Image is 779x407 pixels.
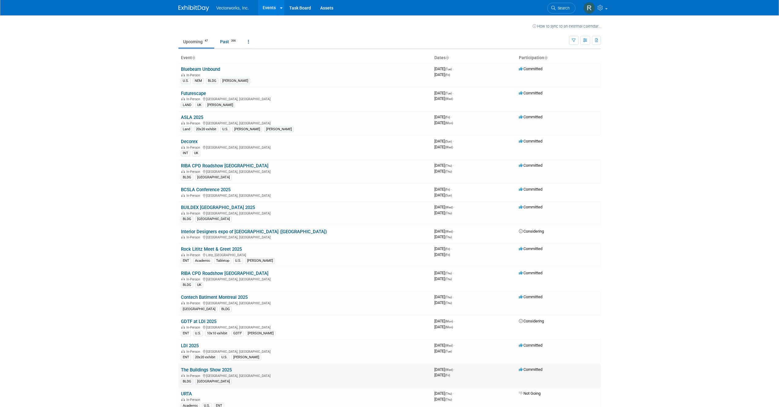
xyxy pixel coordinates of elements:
div: [PERSON_NAME] [232,127,262,132]
span: Considering [519,319,544,323]
span: (Wed) [445,146,453,149]
span: (Mon) [445,320,453,323]
span: [DATE] [434,391,454,396]
span: [DATE] [434,163,454,168]
span: (Fri) [445,253,450,257]
img: In-Person Event [181,301,185,304]
span: [DATE] [434,271,454,275]
div: 20x20 exhibit [193,355,217,360]
div: ENT [181,355,191,360]
span: Committed [519,271,542,275]
span: (Fri) [445,73,450,77]
a: Past396 [215,36,242,48]
span: (Sun) [445,194,452,197]
img: In-Person Event [181,97,185,100]
span: 396 [229,39,238,43]
div: [GEOGRAPHIC_DATA] [195,175,232,180]
span: Committed [519,139,542,143]
img: In-Person Event [181,235,185,238]
span: In-Person [186,398,202,402]
a: Sort by Start Date [446,55,449,60]
span: (Thu) [445,164,452,167]
img: In-Person Event [181,277,185,280]
span: (Wed) [445,344,453,347]
span: (Sun) [445,140,452,143]
a: Decorex [181,139,198,144]
div: GDTF [231,331,244,336]
span: [DATE] [434,72,450,77]
div: [PERSON_NAME] [245,258,275,264]
div: UK [195,282,203,288]
div: [GEOGRAPHIC_DATA] [195,379,232,384]
span: [DATE] [434,115,452,119]
span: - [454,367,455,372]
div: [GEOGRAPHIC_DATA], [GEOGRAPHIC_DATA] [181,325,429,329]
span: (Thu) [445,170,452,173]
span: [DATE] [434,373,450,377]
span: In-Person [186,325,202,329]
div: ENT [181,258,191,264]
span: (Thu) [445,301,452,305]
div: BLDG [181,216,193,222]
img: In-Person Event [181,73,185,76]
div: U.S. [193,331,203,336]
div: BLDG [181,282,193,288]
div: UK [192,150,200,156]
div: [GEOGRAPHIC_DATA], [GEOGRAPHIC_DATA] [181,193,429,198]
span: (Fri) [445,247,450,251]
img: In-Person Event [181,374,185,377]
div: [GEOGRAPHIC_DATA], [GEOGRAPHIC_DATA] [181,234,429,239]
span: (Wed) [445,230,453,233]
span: Committed [519,163,542,168]
div: BLDG [206,78,218,84]
span: [DATE] [434,367,455,372]
span: In-Person [186,73,202,77]
span: - [453,67,454,71]
span: Vectorworks, Inc. [216,6,249,10]
span: In-Person [186,350,202,354]
span: Not Going [519,391,541,396]
span: - [451,246,452,251]
span: Considering [519,229,544,234]
img: In-Person Event [181,146,185,149]
a: Search [547,3,575,13]
th: Dates [432,53,516,63]
div: U.S. [233,258,243,264]
span: [DATE] [434,276,452,281]
div: ENT [181,331,191,336]
span: [DATE] [434,187,452,192]
span: - [454,343,455,348]
img: In-Person Event [181,121,185,124]
span: (Tue) [445,67,452,71]
span: - [453,91,454,95]
div: Tabletop [214,258,231,264]
a: Upcoming47 [178,36,214,48]
div: U.S. [219,355,229,360]
span: (Thu) [445,211,452,215]
img: In-Person Event [181,170,185,173]
span: [DATE] [434,300,452,305]
span: - [454,229,455,234]
span: [DATE] [434,145,453,149]
span: [DATE] [434,139,454,143]
span: [DATE] [434,325,453,329]
a: RIBA CPD Roadshow [GEOGRAPHIC_DATA] [181,163,268,169]
span: In-Person [186,146,202,150]
span: In-Person [186,235,202,239]
span: Committed [519,367,542,372]
div: [GEOGRAPHIC_DATA], [GEOGRAPHIC_DATA] [181,211,429,215]
a: Futurescape [181,91,206,96]
span: [DATE] [434,205,455,209]
span: (Tue) [445,92,452,95]
span: (Mon) [445,325,453,329]
a: Bluebeam Unbound [181,67,220,72]
span: [DATE] [434,343,455,348]
span: - [453,295,454,299]
div: U.S. [181,78,191,84]
img: In-Person Event [181,398,185,401]
img: In-Person Event [181,325,185,329]
span: [DATE] [434,295,454,299]
div: [GEOGRAPHIC_DATA], [GEOGRAPHIC_DATA] [181,373,429,378]
a: BUILDEX [GEOGRAPHIC_DATA] 2025 [181,205,255,210]
span: (Thu) [445,392,452,395]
